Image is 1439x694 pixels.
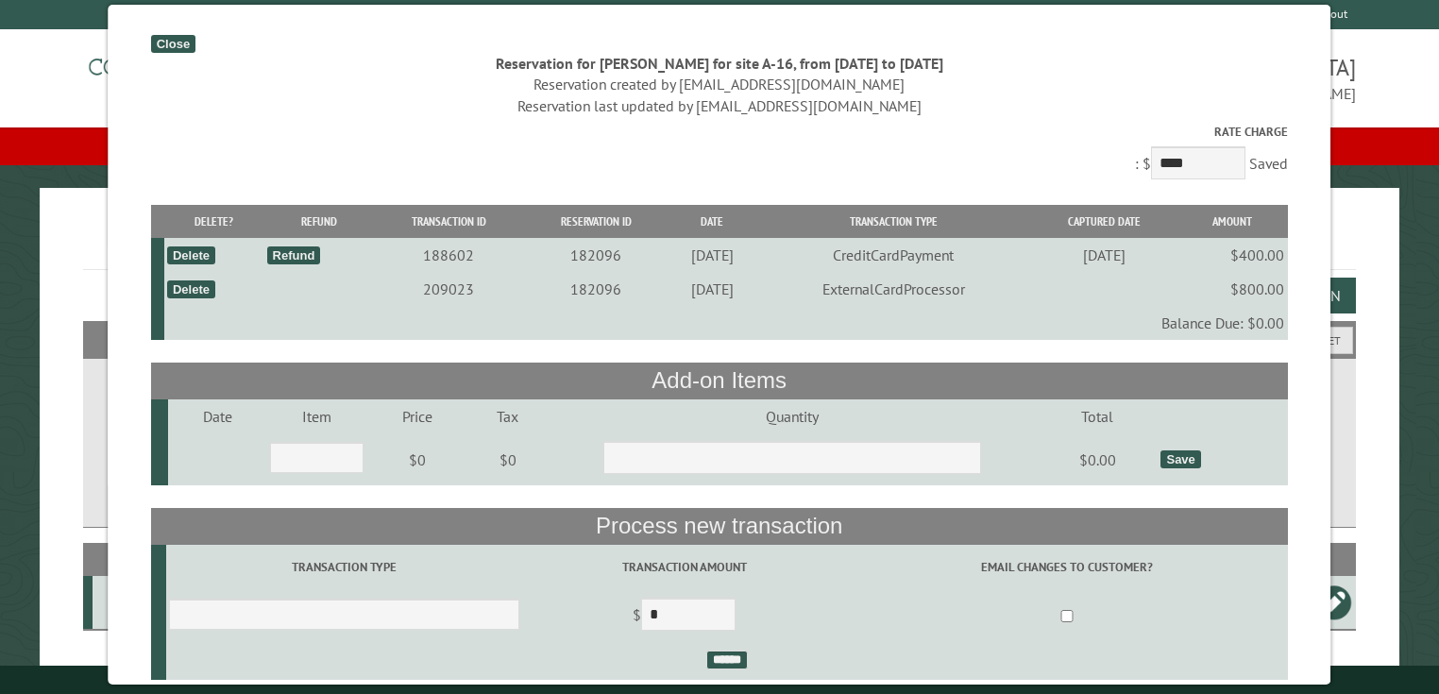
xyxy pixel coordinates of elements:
[1038,399,1159,433] td: Total
[524,238,668,272] td: 182096
[668,205,757,238] th: Date
[668,272,757,306] td: [DATE]
[267,246,321,264] div: Refund
[151,74,1288,94] div: Reservation created by [EMAIL_ADDRESS][DOMAIN_NAME]
[374,238,524,272] td: 188602
[151,35,195,53] div: Close
[169,558,519,576] label: Transaction Type
[757,205,1031,238] th: Transaction Type
[164,306,1288,340] td: Balance Due: $0.00
[151,363,1288,398] th: Add-on Items
[1177,238,1288,272] td: $400.00
[668,238,757,272] td: [DATE]
[164,205,264,238] th: Delete?
[1177,205,1288,238] th: Amount
[168,399,267,433] td: Date
[524,205,668,238] th: Reservation ID
[1031,205,1178,238] th: Captured Date
[1161,450,1201,468] div: Save
[264,205,374,238] th: Refund
[151,123,1288,184] div: : $
[93,543,203,576] th: Site
[83,37,319,110] img: Campground Commander
[613,673,826,686] small: © Campground Commander LLC. All rights reserved.
[100,593,200,612] div: A-16
[1031,238,1178,272] td: [DATE]
[374,272,524,306] td: 209023
[1177,272,1288,306] td: $800.00
[151,508,1288,544] th: Process new transaction
[1038,433,1159,486] td: $0.00
[1249,154,1288,173] span: Saved
[850,558,1285,576] label: Email changes to customer?
[151,123,1288,141] label: Rate Charge
[367,399,469,433] td: Price
[151,53,1288,74] div: Reservation for [PERSON_NAME] for site A-16, from [DATE] to [DATE]
[267,399,366,433] td: Item
[367,433,469,486] td: $0
[526,558,844,576] label: Transaction Amount
[469,433,548,486] td: $0
[757,272,1031,306] td: ExternalCardProcessor
[151,95,1288,116] div: Reservation last updated by [EMAIL_ADDRESS][DOMAIN_NAME]
[547,399,1037,433] td: Quantity
[523,590,847,643] td: $
[83,321,1357,357] h2: Filters
[167,280,215,298] div: Delete
[83,218,1357,270] h1: Reservations
[524,272,668,306] td: 182096
[469,399,548,433] td: Tax
[374,205,524,238] th: Transaction ID
[167,246,215,264] div: Delete
[757,238,1031,272] td: CreditCardPayment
